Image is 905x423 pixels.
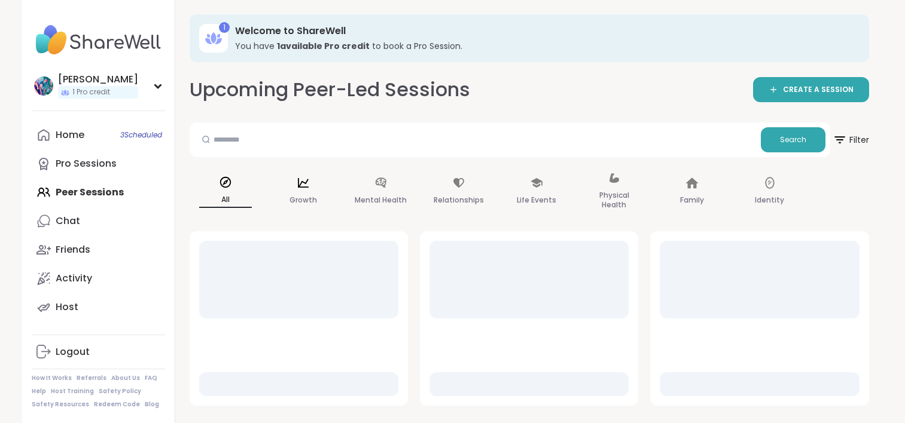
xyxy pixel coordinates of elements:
h3: Welcome to ShareWell [235,24,852,38]
div: Logout [56,345,90,358]
span: Search [780,134,806,145]
a: Safety Resources [32,400,89,409]
p: Relationships [434,193,484,207]
p: Family [680,193,704,207]
a: Host [32,293,165,321]
h2: Upcoming Peer-Led Sessions [190,76,470,103]
a: Host Training [51,387,94,396]
p: Growth [290,193,317,207]
span: CREATE A SESSION [783,85,854,95]
div: Pro Sessions [56,157,117,170]
a: Referrals [77,374,106,382]
b: 1 available Pro credit [277,40,370,52]
a: Logout [32,338,165,366]
div: Chat [56,214,80,228]
a: How It Works [32,374,72,382]
a: Home3Scheduled [32,121,165,149]
a: FAQ [145,374,157,382]
span: 1 Pro credit [72,87,110,97]
p: All [199,192,252,208]
a: Blog [145,400,159,409]
a: Safety Policy [99,387,141,396]
a: About Us [111,374,140,382]
p: Mental Health [355,193,407,207]
div: 1 [219,22,230,33]
p: Identity [755,193,784,207]
a: Help [32,387,46,396]
span: 3 Scheduled [120,130,162,140]
h3: You have to book a Pro Session. [235,40,852,52]
p: Life Events [517,193,556,207]
a: Redeem Code [94,400,140,409]
a: Friends [32,235,165,264]
div: Friends [56,243,90,256]
p: Physical Health [588,188,641,212]
img: ShareWell Nav Logo [32,19,165,61]
a: Pro Sessions [32,149,165,178]
div: [PERSON_NAME] [58,73,138,86]
a: Activity [32,264,165,293]
img: hollyjanicki [34,76,53,96]
a: CREATE A SESSION [753,77,869,102]
button: Filter [833,122,869,157]
button: Search [761,127,825,152]
a: Chat [32,207,165,235]
div: Activity [56,272,92,285]
span: Filter [833,125,869,154]
div: Host [56,301,78,314]
div: Home [56,128,84,142]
